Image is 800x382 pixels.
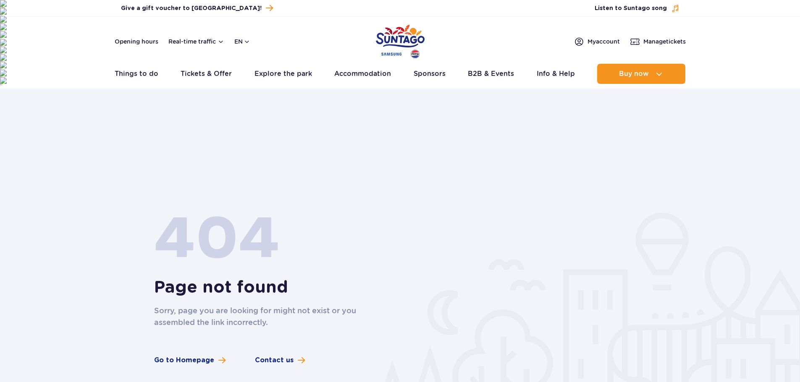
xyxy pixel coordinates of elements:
[154,203,364,277] p: 404
[154,355,226,365] a: Go to Homepage
[154,355,214,365] span: Go to Homepage
[255,355,294,365] span: Contact us
[154,305,364,328] p: Sorry, page you are looking for might not exist or you assembled the link incorrectly.
[255,355,305,365] a: Contact us
[154,277,646,298] h1: Page not found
